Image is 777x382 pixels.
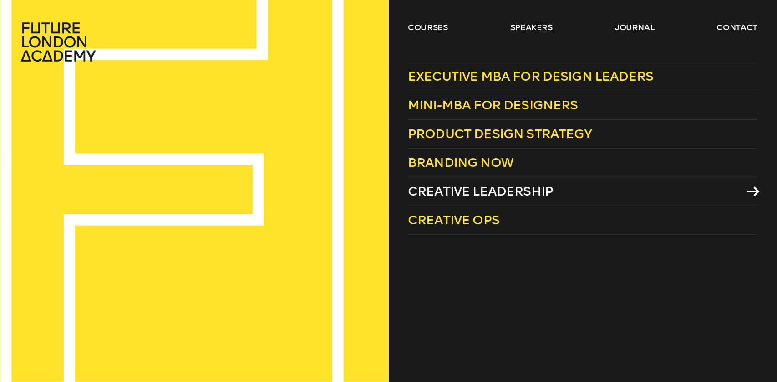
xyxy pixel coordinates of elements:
[615,22,655,33] a: journal
[408,206,757,235] a: Creative Ops
[408,69,653,84] span: Executive MBA for Design Leaders
[408,177,757,206] a: Creative Leadership
[717,22,758,33] a: contact
[408,22,448,33] a: courses
[408,62,757,91] a: Executive MBA for Design Leaders
[408,126,592,141] span: Product Design Strategy
[408,91,757,120] a: Mini-MBA for Designers
[408,184,553,199] span: Creative Leadership
[408,212,499,227] span: Creative Ops
[408,120,757,149] a: Product Design Strategy
[510,22,553,33] a: speakers
[408,155,513,170] span: Branding Now
[408,149,757,177] a: Branding Now
[408,98,578,113] span: Mini-MBA for Designers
